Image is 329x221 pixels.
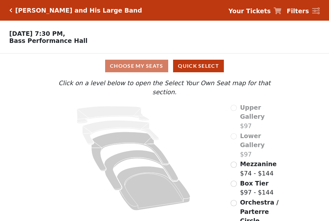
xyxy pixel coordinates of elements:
strong: Your Tickets [228,7,271,15]
span: Mezzanine [240,160,277,167]
a: Your Tickets [228,6,281,16]
path: Orchestra / Parterre Circle - Seats Available: 144 [117,166,191,210]
label: $97 [240,131,283,159]
label: $74 - $144 [240,159,277,178]
label: $97 - $144 [240,179,274,197]
span: Lower Gallery [240,132,265,149]
a: Filters [287,6,320,16]
button: Quick Select [173,60,224,72]
span: Upper Gallery [240,104,265,120]
strong: Filters [287,7,309,15]
path: Lower Gallery - Seats Available: 0 [82,120,159,145]
path: Upper Gallery - Seats Available: 0 [77,106,149,124]
a: Click here to go back to filters [9,8,12,13]
h5: [PERSON_NAME] and His Large Band [15,7,142,14]
p: Click on a level below to open the Select Your Own Seat map for that section. [46,78,283,97]
span: Box Tier [240,180,269,187]
label: $97 [240,103,283,131]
